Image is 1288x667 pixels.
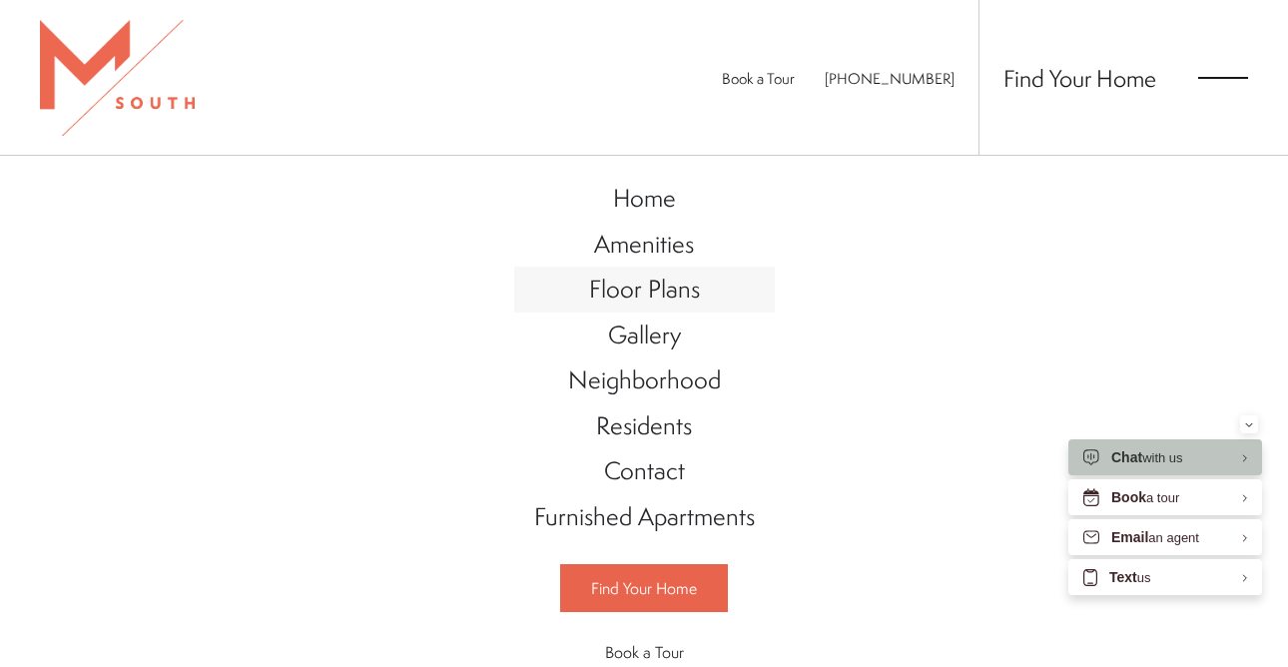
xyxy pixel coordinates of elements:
[514,448,775,494] a: Go to Contact
[40,20,195,136] img: MSouth
[514,313,775,358] a: Go to Gallery
[560,564,728,612] a: Find Your Home
[604,453,685,487] span: Contact
[591,577,697,599] span: Find Your Home
[594,227,694,261] span: Amenities
[1003,62,1156,94] a: Find Your Home
[608,318,681,351] span: Gallery
[825,68,955,89] a: Call Us at 813-570-8014
[589,272,700,306] span: Floor Plans
[514,222,775,268] a: Go to Amenities
[605,641,684,663] span: Book a Tour
[722,68,795,89] a: Book a Tour
[534,499,755,533] span: Furnished Apartments
[596,408,692,442] span: Residents
[514,494,775,540] a: Go to Furnished Apartments (opens in a new tab)
[825,68,955,89] span: [PHONE_NUMBER]
[1198,69,1248,87] button: Open Menu
[514,176,775,222] a: Go to Home
[514,267,775,313] a: Go to Floor Plans
[613,181,676,215] span: Home
[514,357,775,403] a: Go to Neighborhood
[568,362,721,396] span: Neighborhood
[514,403,775,449] a: Go to Residents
